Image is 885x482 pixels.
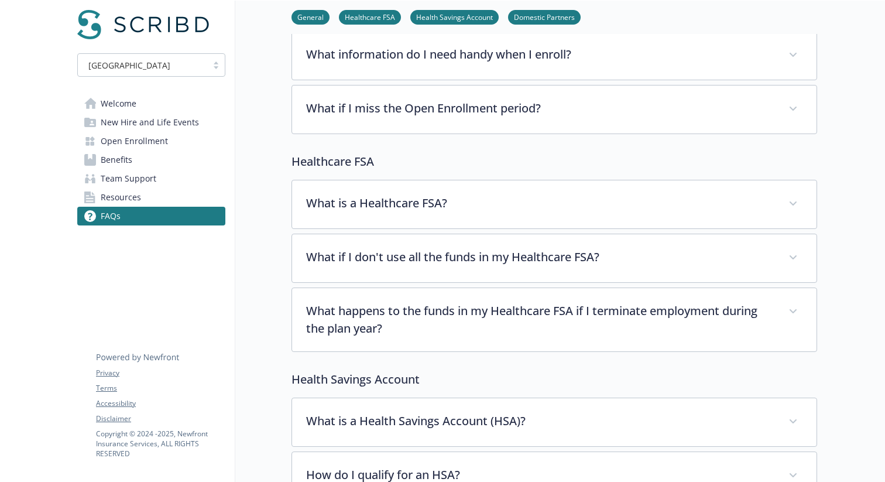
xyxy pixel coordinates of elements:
[292,398,817,446] div: What is a Health Savings Account (HSA)?
[101,113,199,132] span: New Hire and Life Events
[306,194,774,212] p: What is a Healthcare FSA?
[306,412,774,430] p: What is a Health Savings Account (HSA)?
[291,371,817,388] p: Health Savings Account
[77,94,225,113] a: Welcome
[292,86,817,134] div: What if I miss the Open Enrollment period?
[77,207,225,225] a: FAQs
[96,413,225,424] a: Disclaimer
[96,383,225,394] a: Terms
[508,11,581,22] a: Domestic Partners
[77,169,225,188] a: Team Support
[101,132,168,151] span: Open Enrollment
[96,398,225,409] a: Accessibility
[77,188,225,207] a: Resources
[84,59,201,71] span: [GEOGRAPHIC_DATA]
[101,207,121,225] span: FAQs
[77,132,225,151] a: Open Enrollment
[291,11,330,22] a: General
[77,113,225,132] a: New Hire and Life Events
[306,100,774,117] p: What if I miss the Open Enrollment period?
[101,94,136,113] span: Welcome
[292,288,817,351] div: What happens to the funds in my Healthcare FSA if I terminate employment during the plan year?
[306,46,774,63] p: What information do I need handy when I enroll?
[96,429,225,459] p: Copyright © 2024 - 2025 , Newfront Insurance Services, ALL RIGHTS RESERVED
[88,59,170,71] span: [GEOGRAPHIC_DATA]
[101,188,141,207] span: Resources
[292,180,817,228] div: What is a Healthcare FSA?
[292,32,817,80] div: What information do I need handy when I enroll?
[101,151,132,169] span: Benefits
[410,11,499,22] a: Health Savings Account
[306,248,774,266] p: What if I don't use all the funds in my Healthcare FSA?
[306,302,774,337] p: What happens to the funds in my Healthcare FSA if I terminate employment during the plan year?
[101,169,156,188] span: Team Support
[96,368,225,378] a: Privacy
[77,151,225,169] a: Benefits
[339,11,401,22] a: Healthcare FSA
[291,153,817,170] p: Healthcare FSA
[292,234,817,282] div: What if I don't use all the funds in my Healthcare FSA?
